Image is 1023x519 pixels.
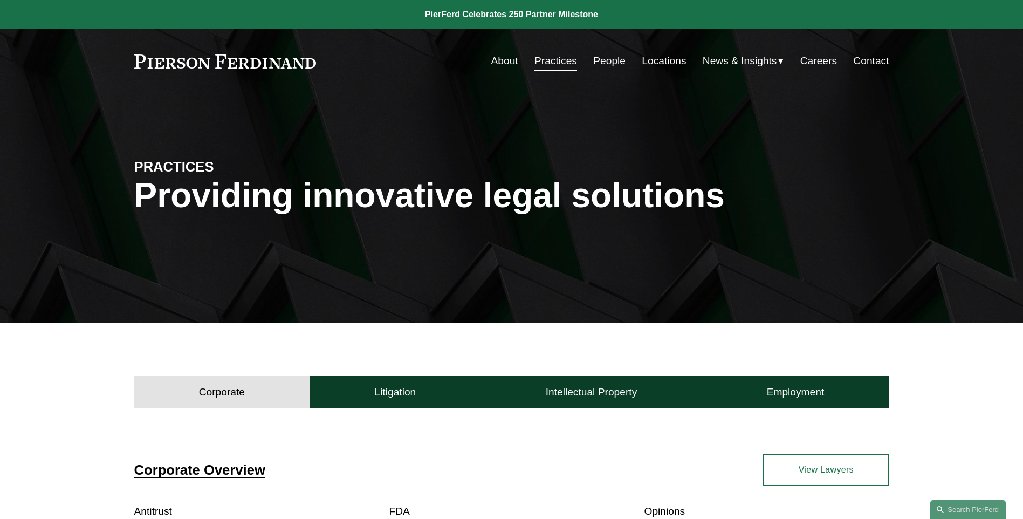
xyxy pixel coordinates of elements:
[134,176,889,215] h1: Providing innovative legal solutions
[374,386,416,399] h4: Litigation
[593,51,626,71] a: People
[534,51,577,71] a: Practices
[199,386,245,399] h4: Corporate
[134,506,172,517] a: Antitrust
[763,454,889,486] a: View Lawyers
[546,386,637,399] h4: Intellectual Property
[134,462,265,477] a: Corporate Overview
[800,51,837,71] a: Careers
[930,500,1006,519] a: Search this site
[703,51,784,71] a: folder dropdown
[703,52,777,71] span: News & Insights
[853,51,889,71] a: Contact
[491,51,518,71] a: About
[642,51,686,71] a: Locations
[389,506,410,517] a: FDA
[767,386,825,399] h4: Employment
[134,158,323,175] h4: PRACTICES
[644,506,685,517] a: Opinions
